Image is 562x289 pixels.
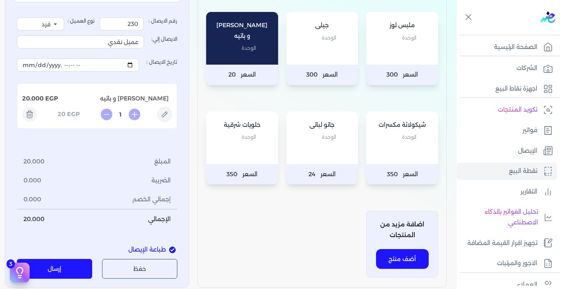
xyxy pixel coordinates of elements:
[17,259,92,279] button: إرسال
[541,12,555,23] img: logo
[309,169,316,180] span: 24
[148,215,171,224] span: الإجمالي
[509,166,537,177] p: نقطة البيع
[228,70,236,80] span: 20
[58,110,65,120] p: 20
[23,176,41,185] span: 0.000
[214,120,270,131] p: حلويات شرقية
[23,158,44,167] span: 20.000
[151,176,171,185] span: الضريبة
[286,65,358,85] p: السعر
[242,132,256,142] span: الوحدة
[17,17,95,30] label: نوع العميل :
[498,105,537,115] p: تكويد المنتجات
[402,132,416,142] span: الوحدة
[206,65,278,85] p: السعر
[322,33,336,43] span: الوحدة
[457,80,557,98] a: اجهزة نقاط البيع
[102,259,177,279] button: حفظ
[457,101,557,119] a: تكويد المنتجات
[306,70,318,80] span: 300
[23,195,41,204] span: 0.000
[457,142,557,160] a: الإيصال
[67,110,80,119] span: EGP
[100,17,144,30] input: رقم الايصال :
[154,158,171,167] span: المبلغ
[22,93,44,104] p: 20.000
[376,249,429,269] button: أضف منتج
[523,125,537,136] p: فواتير
[461,207,538,228] p: تحليل الفواتير بالذكاء الاصطناعي
[494,42,537,53] p: الصفحة الرئيسية
[386,70,398,80] span: 300
[214,20,270,41] p: [PERSON_NAME] و باتيه
[516,63,537,74] p: الشركات
[226,169,237,180] span: 350
[322,132,336,142] span: الوحدة
[370,219,434,240] p: اضافة مزيد من المنتجات
[17,30,177,54] label: الايصال إلي:
[457,122,557,139] a: فواتير
[286,164,358,185] p: السعر
[495,84,537,94] p: اجهزة نقاط البيع
[169,247,176,253] input: طباعة الإيصال
[402,33,416,43] span: الوحدة
[457,255,557,272] a: الاجور والمرتبات
[374,20,430,31] p: ملبس لوز
[242,43,256,54] span: الوحدة
[17,58,139,72] input: تاريخ الايصال :
[457,235,557,252] a: تجهيز اقرار القيمة المضافة
[374,120,430,131] p: شيكولاتة مكسرات
[387,169,398,180] span: 350
[457,203,557,231] a: تحليل الفواتير بالذكاء الاصطناعي
[132,195,171,204] span: إجمالي الخصم
[10,263,30,282] button: 3
[45,94,58,103] span: EGP
[17,35,144,49] input: الايصال إلي:
[58,90,172,107] p: [PERSON_NAME] و باتيه
[366,65,438,85] p: السعر
[17,54,177,77] label: تاريخ الايصال :
[7,259,15,268] span: 3
[23,215,44,224] span: 20.000
[520,186,537,197] p: التقارير
[295,20,350,31] p: جيلى
[17,17,64,30] select: نوع العميل :
[457,60,557,77] a: الشركات
[366,164,438,185] p: السعر
[457,163,557,180] a: نقطة البيع
[100,17,177,30] label: رقم الايصال :
[518,146,537,156] p: الإيصال
[206,164,278,185] p: السعر
[497,258,537,269] p: الاجور والمرتبات
[467,238,537,249] p: تجهيز اقرار القيمة المضافة
[295,120,350,131] p: جاتو لباتى
[128,245,166,254] span: طباعة الإيصال
[457,183,557,200] a: التقارير
[457,39,557,56] a: الصفحة الرئيسية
